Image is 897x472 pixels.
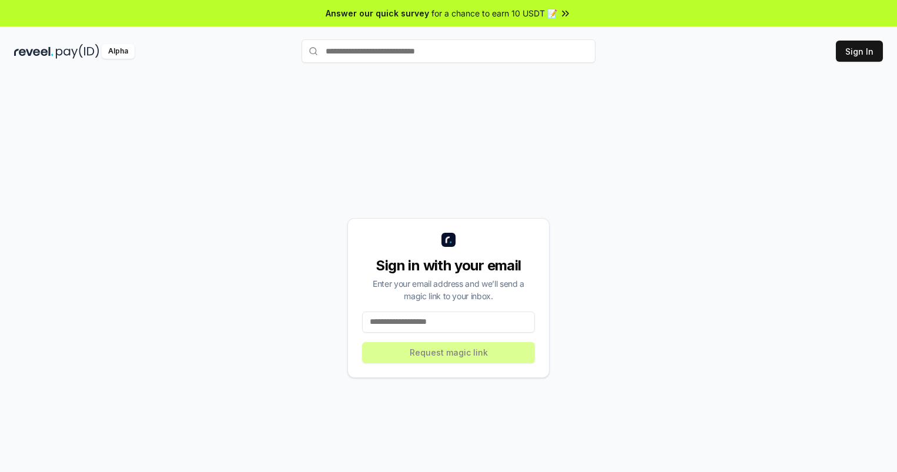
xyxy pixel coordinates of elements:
img: pay_id [56,44,99,59]
span: for a chance to earn 10 USDT 📝 [431,7,557,19]
button: Sign In [836,41,883,62]
span: Answer our quick survey [326,7,429,19]
img: reveel_dark [14,44,53,59]
div: Alpha [102,44,135,59]
img: logo_small [441,233,456,247]
div: Enter your email address and we’ll send a magic link to your inbox. [362,277,535,302]
div: Sign in with your email [362,256,535,275]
